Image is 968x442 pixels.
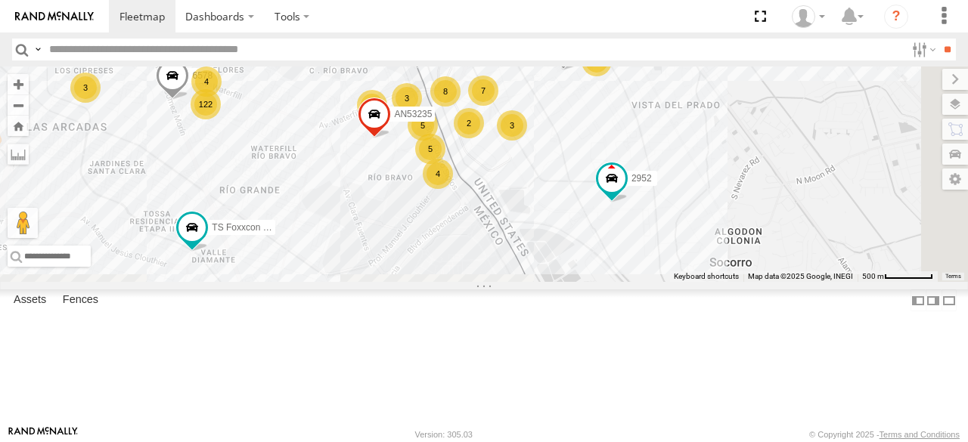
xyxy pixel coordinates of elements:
div: 2 [454,108,484,138]
label: Search Filter Options [906,39,939,60]
button: Drag Pegman onto the map to open Street View [8,208,38,238]
a: Visit our Website [8,427,78,442]
span: TS Foxxcon 187 [212,221,278,232]
button: Map Scale: 500 m per 61 pixels [858,271,938,282]
label: Dock Summary Table to the Left [911,289,926,311]
div: 122 [191,89,221,119]
div: 3 [497,110,527,141]
div: 17 [357,90,387,120]
div: 4 [423,159,453,189]
img: rand-logo.svg [15,11,94,22]
div: Omar Miranda [786,5,830,28]
div: Version: 305.03 [415,430,473,439]
label: Assets [6,290,54,311]
button: Zoom Home [8,116,29,136]
span: 500 m [862,272,884,280]
div: 8 [430,76,461,107]
button: Zoom out [8,94,29,116]
div: 5 [415,134,445,164]
span: AN53235 [394,108,432,119]
div: 7 [468,76,498,106]
label: Map Settings [942,168,968,190]
i: ? [884,5,908,29]
div: 3 [70,73,101,103]
button: Keyboard shortcuts [674,271,739,282]
div: 3 [392,83,422,113]
button: Zoom in [8,74,29,94]
div: 11 [582,46,612,76]
label: Dock Summary Table to the Right [926,289,941,311]
label: Hide Summary Table [942,289,957,311]
span: 2952 [631,172,652,183]
label: Fences [55,290,106,311]
a: Terms [945,274,961,280]
div: 4 [191,66,222,97]
label: Measure [8,144,29,165]
span: Map data ©2025 Google, INEGI [748,272,853,280]
div: © Copyright 2025 - [809,430,960,439]
div: 5 [408,110,438,141]
a: Terms and Conditions [880,430,960,439]
label: Search Query [32,39,44,60]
